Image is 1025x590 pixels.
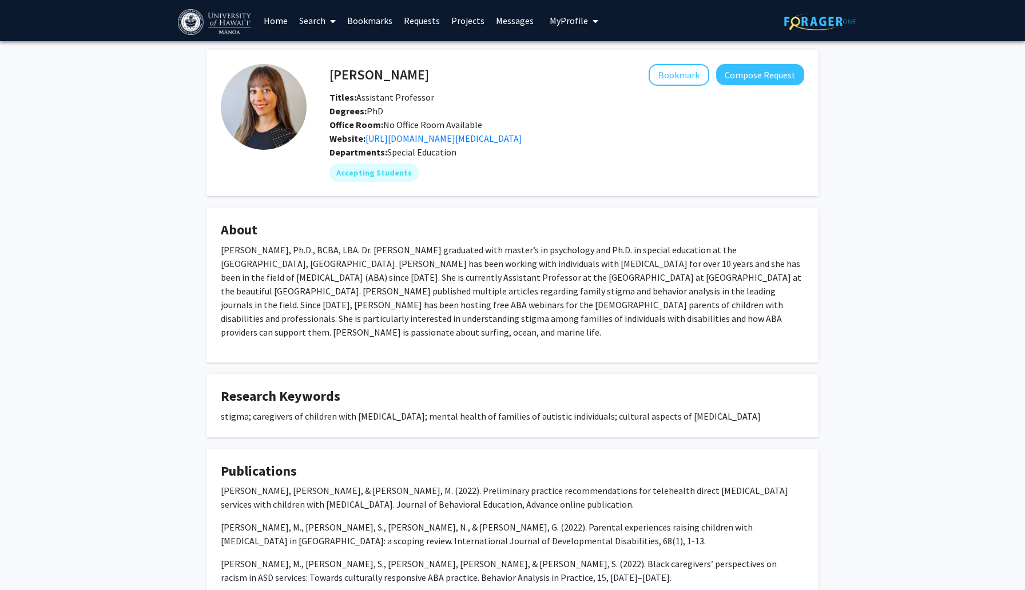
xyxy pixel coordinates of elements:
a: Projects [446,1,490,41]
a: Search [293,1,341,41]
b: Departments: [329,146,387,158]
div: stigma; caregivers of children with [MEDICAL_DATA]; mental health of families of autistic individ... [221,409,804,423]
img: Profile Picture [221,64,307,150]
b: Office Room: [329,119,383,130]
button: Add Marija Čolić to Bookmarks [649,64,709,86]
span: My Profile [550,15,588,26]
b: Degrees: [329,105,367,117]
p: [PERSON_NAME], [PERSON_NAME], & [PERSON_NAME], M. (2022). Preliminary practice recommendations fo... [221,484,804,511]
span: Assistant Professor [329,91,434,103]
iframe: Chat [9,539,49,581]
a: Home [258,1,293,41]
b: Titles: [329,91,356,103]
a: Opens in a new tab [365,133,522,144]
span: Special Education [387,146,456,158]
img: ForagerOne Logo [784,13,856,30]
p: [PERSON_NAME], Ph.D., BCBA, LBA. Dr. [PERSON_NAME] graduated with master’s in psychology and Ph.D... [221,243,804,339]
img: University of Hawaiʻi at Mānoa Logo [178,9,253,35]
a: Messages [490,1,539,41]
b: Website: [329,133,365,144]
h4: About [221,222,804,238]
span: PhD [329,105,383,117]
a: Requests [398,1,446,41]
h4: Research Keywords [221,388,804,405]
mat-chip: Accepting Students [329,164,419,182]
p: [PERSON_NAME], M., [PERSON_NAME], S., [PERSON_NAME], N., & [PERSON_NAME], G. (2022). Parental exp... [221,520,804,548]
a: Bookmarks [341,1,398,41]
p: [PERSON_NAME], M., [PERSON_NAME], S., [PERSON_NAME], [PERSON_NAME], & [PERSON_NAME], S. (2022). B... [221,557,804,584]
button: Compose Request to Marija Čolić [716,64,804,85]
h4: [PERSON_NAME] [329,64,429,85]
h4: Publications [221,463,804,480]
span: No Office Room Available [329,119,482,130]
